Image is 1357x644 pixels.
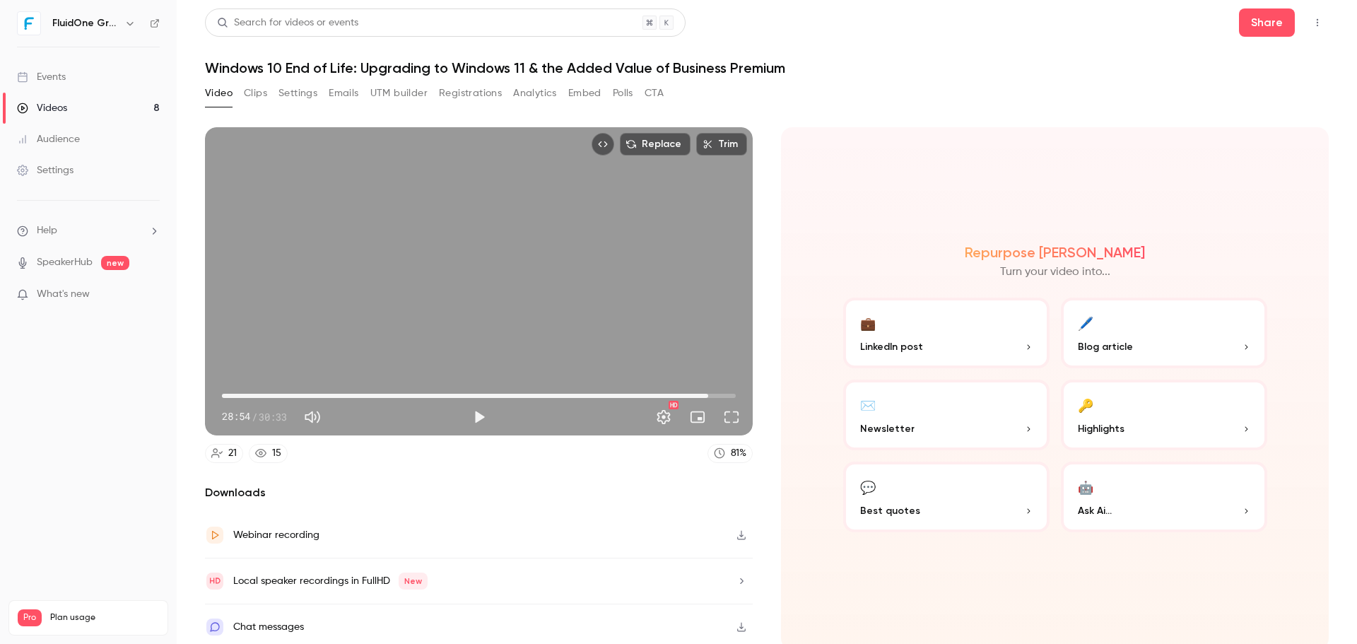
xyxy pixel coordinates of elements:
[860,339,923,354] span: LinkedIn post
[143,288,160,301] iframe: Noticeable Trigger
[205,484,753,501] h2: Downloads
[1061,462,1267,532] button: 🤖Ask Ai...
[592,133,614,156] button: Embed video
[1078,421,1124,436] span: Highlights
[645,82,664,105] button: CTA
[1000,264,1110,281] p: Turn your video into...
[37,255,93,270] a: SpeakerHub
[259,409,287,424] span: 30:33
[222,409,287,424] div: 28:54
[233,573,428,590] div: Local speaker recordings in FullHD
[1078,339,1133,354] span: Blog article
[696,133,747,156] button: Trim
[252,409,257,424] span: /
[731,446,746,461] div: 81 %
[17,101,67,115] div: Videos
[1061,298,1267,368] button: 🖊️Blog article
[217,16,358,30] div: Search for videos or events
[613,82,633,105] button: Polls
[1078,476,1093,498] div: 🤖
[370,82,428,105] button: UTM builder
[1239,8,1295,37] button: Share
[298,403,327,431] button: Mute
[1061,380,1267,450] button: 🔑Highlights
[465,403,493,431] button: Play
[1078,503,1112,518] span: Ask Ai...
[222,409,250,424] span: 28:54
[513,82,557,105] button: Analytics
[329,82,358,105] button: Emails
[843,462,1050,532] button: 💬Best quotes
[37,287,90,302] span: What's new
[843,298,1050,368] button: 💼LinkedIn post
[50,612,159,623] span: Plan usage
[860,312,876,334] div: 💼
[205,82,233,105] button: Video
[278,82,317,105] button: Settings
[17,223,160,238] li: help-dropdown-opener
[860,476,876,498] div: 💬
[244,82,267,105] button: Clips
[1078,394,1093,416] div: 🔑
[568,82,601,105] button: Embed
[52,16,119,30] h6: FluidOne Group
[37,223,57,238] span: Help
[860,503,920,518] span: Best quotes
[707,444,753,463] a: 81%
[233,527,319,544] div: Webinar recording
[228,446,237,461] div: 21
[233,619,304,636] div: Chat messages
[439,82,502,105] button: Registrations
[18,609,42,626] span: Pro
[399,573,428,590] span: New
[1306,11,1329,34] button: Top Bar Actions
[205,444,243,463] a: 21
[272,446,281,461] div: 15
[860,421,915,436] span: Newsletter
[249,444,288,463] a: 15
[717,403,746,431] button: Full screen
[205,59,1329,76] h1: Windows 10 End of Life: Upgrading to Windows 11 & the Added Value of Business Premium
[650,403,678,431] button: Settings
[620,133,691,156] button: Replace
[17,70,66,84] div: Events
[17,163,74,177] div: Settings
[17,132,80,146] div: Audience
[18,12,40,35] img: FluidOne Group
[860,394,876,416] div: ✉️
[1078,312,1093,334] div: 🖊️
[669,401,678,409] div: HD
[683,403,712,431] button: Turn on miniplayer
[101,256,129,270] span: new
[843,380,1050,450] button: ✉️Newsletter
[965,244,1145,261] h2: Repurpose [PERSON_NAME]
